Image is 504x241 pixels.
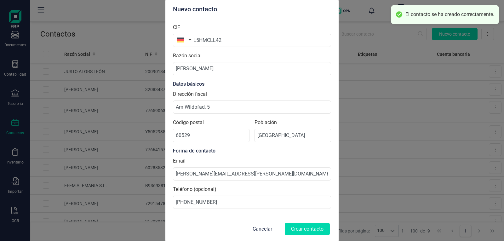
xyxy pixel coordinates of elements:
button: Crear contacto [285,223,330,235]
div: Datos básicos [173,80,331,88]
label: CIF [173,24,180,31]
label: Email [173,157,186,165]
label: Código postal [173,119,249,126]
label: Razón social [173,52,202,60]
button: Cancelar [245,221,280,237]
label: Dirección fiscal [173,90,207,98]
label: Población [255,119,331,126]
div: El contacto se ha creado correctamente. [405,11,494,18]
div: Nuevo contacto [173,5,331,14]
label: Teléfono (opcional) [173,186,216,193]
div: Forma de contacto [173,147,331,155]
